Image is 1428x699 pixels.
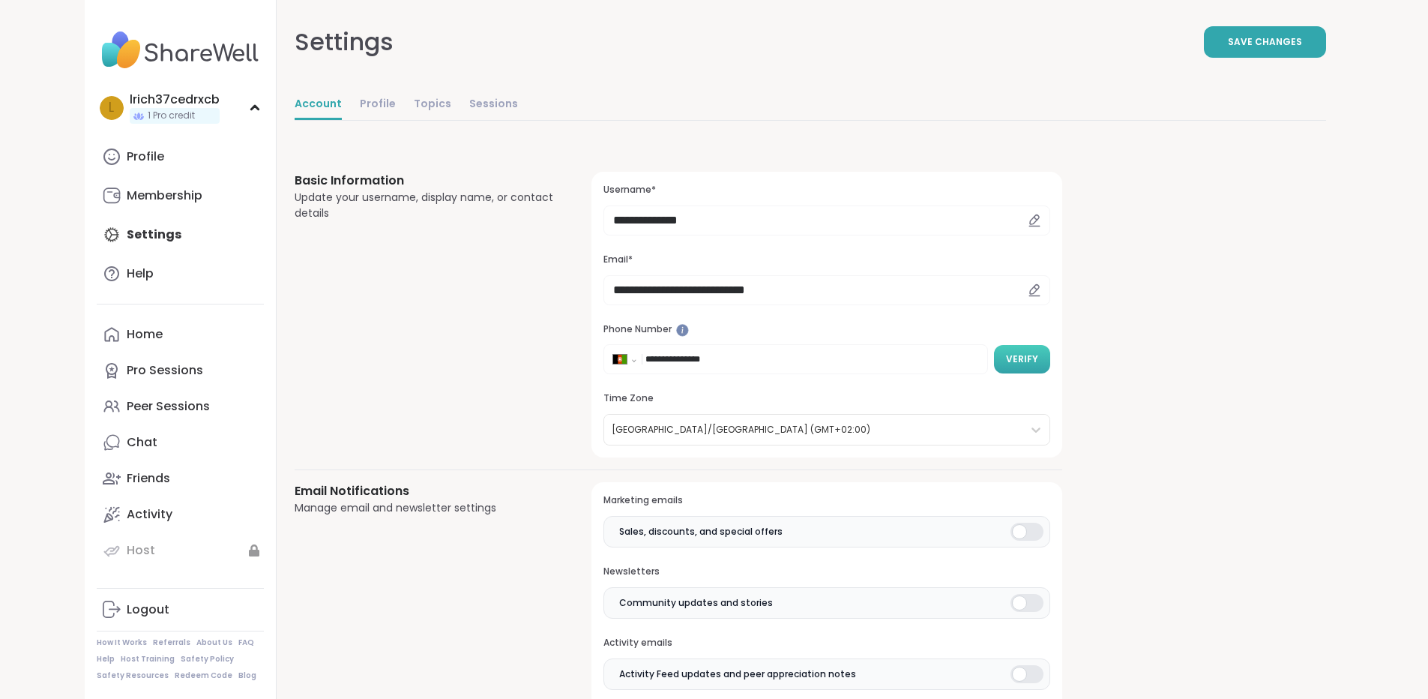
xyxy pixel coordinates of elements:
a: Friends [97,460,264,496]
a: Profile [97,139,264,175]
div: Pro Sessions [127,362,203,379]
div: Peer Sessions [127,398,210,415]
a: Help [97,256,264,292]
a: Activity [97,496,264,532]
a: Membership [97,178,264,214]
a: Account [295,90,342,120]
div: Activity [127,506,172,523]
a: Host Training [121,654,175,664]
a: Safety Resources [97,670,169,681]
h3: Activity emails [603,637,1049,649]
a: Sessions [469,90,518,120]
h3: Basic Information [295,172,556,190]
span: l [109,98,114,118]
h3: Time Zone [603,392,1049,405]
span: 1 Pro credit [148,109,195,122]
a: Help [97,654,115,664]
h3: Marketing emails [603,494,1049,507]
div: Home [127,326,163,343]
div: Settings [295,24,394,60]
span: Save Changes [1228,35,1302,49]
a: Host [97,532,264,568]
div: Help [127,265,154,282]
h3: Email* [603,253,1049,266]
a: Pro Sessions [97,352,264,388]
a: Chat [97,424,264,460]
a: Redeem Code [175,670,232,681]
div: Manage email and newsletter settings [295,500,556,516]
h3: Phone Number [603,323,1049,336]
button: Save Changes [1204,26,1326,58]
div: Update your username, display name, or contact details [295,190,556,221]
h3: Newsletters [603,565,1049,578]
span: Verify [1006,352,1038,366]
div: Profile [127,148,164,165]
div: lrich37cedrxcb [130,91,220,108]
h3: Email Notifications [295,482,556,500]
a: Referrals [153,637,190,648]
a: Logout [97,592,264,628]
div: Logout [127,601,169,618]
img: ShareWell Nav Logo [97,24,264,76]
a: Topics [414,90,451,120]
div: Friends [127,470,170,487]
a: Profile [360,90,396,120]
a: FAQ [238,637,254,648]
a: Peer Sessions [97,388,264,424]
h3: Username* [603,184,1049,196]
span: Community updates and stories [619,596,773,610]
span: Activity Feed updates and peer appreciation notes [619,667,856,681]
a: Blog [238,670,256,681]
div: Host [127,542,155,559]
iframe: Spotlight [676,324,689,337]
div: Chat [127,434,157,451]
a: Home [97,316,264,352]
a: Safety Policy [181,654,234,664]
div: Membership [127,187,202,204]
a: How It Works [97,637,147,648]
span: Sales, discounts, and special offers [619,525,783,538]
button: Verify [994,345,1050,373]
a: About Us [196,637,232,648]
